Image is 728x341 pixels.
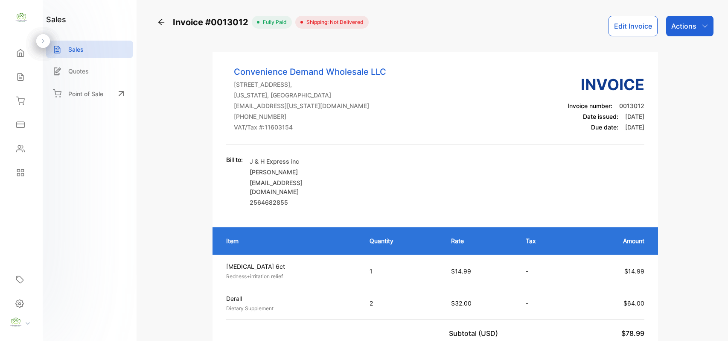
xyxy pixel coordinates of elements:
[226,273,354,280] p: Redness+irritation relief
[68,89,103,98] p: Point of Sale
[370,299,434,308] p: 2
[234,91,386,100] p: [US_STATE], [GEOGRAPHIC_DATA]
[370,236,434,245] p: Quantity
[226,155,243,164] p: Bill to:
[303,18,364,26] span: Shipping: Not Delivered
[46,62,133,80] a: Quotes
[250,168,348,176] p: [PERSON_NAME]
[234,80,386,89] p: [STREET_ADDRESS],
[46,41,133,58] a: Sales
[68,67,89,76] p: Quotes
[526,267,563,276] p: -
[580,236,644,245] p: Amount
[250,157,348,166] p: J & H Express inc
[625,113,644,120] span: [DATE]
[692,305,728,341] iframe: LiveChat chat widget
[234,101,386,110] p: [EMAIL_ADDRESS][US_STATE][DOMAIN_NAME]
[625,123,644,131] span: [DATE]
[173,16,252,29] span: Invoice #0013012
[591,123,618,131] span: Due date:
[46,84,133,103] a: Point of Sale
[46,14,66,25] h1: sales
[370,267,434,276] p: 1
[621,329,644,338] span: $78.99
[250,198,348,207] p: 2564682855
[451,300,472,307] span: $32.00
[234,65,386,78] p: Convenience Demand Wholesale LLC
[9,316,22,329] img: profile
[666,16,713,36] button: Actions
[226,262,354,271] p: [MEDICAL_DATA] 6ct
[623,300,644,307] span: $64.00
[609,16,658,36] button: Edit Invoice
[226,236,352,245] p: Item
[234,112,386,121] p: [PHONE_NUMBER]
[226,305,354,312] p: Dietary Supplement
[451,268,471,275] span: $14.99
[259,18,287,26] span: fully paid
[568,102,612,109] span: Invoice number:
[619,102,644,109] span: 0013012
[226,294,354,303] p: Derall
[15,11,28,24] img: logo
[526,299,563,308] p: -
[568,73,644,96] h3: Invoice
[624,268,644,275] span: $14.99
[583,113,618,120] span: Date issued:
[250,178,348,196] p: [EMAIL_ADDRESS][DOMAIN_NAME]
[234,123,386,132] p: VAT/Tax #: 11603154
[449,328,501,338] p: Subtotal (USD)
[68,45,84,54] p: Sales
[671,21,696,31] p: Actions
[451,236,509,245] p: Rate
[526,236,563,245] p: Tax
